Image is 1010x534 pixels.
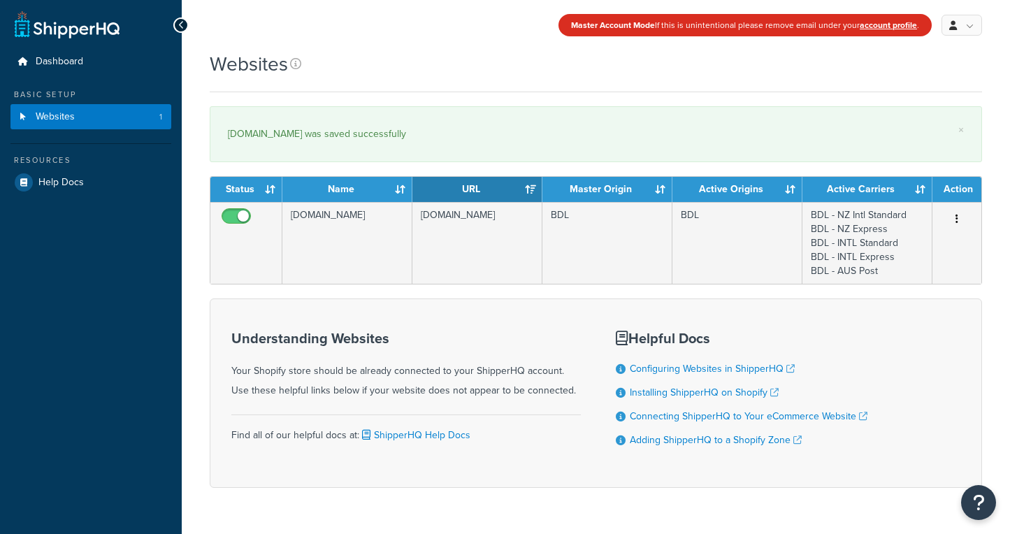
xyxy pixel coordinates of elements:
div: Resources [10,154,171,166]
a: Help Docs [10,170,171,195]
h3: Understanding Websites [231,331,581,346]
a: Configuring Websites in ShipperHQ [630,361,795,376]
a: Websites 1 [10,104,171,130]
a: account profile [860,19,917,31]
th: Master Origin: activate to sort column ascending [542,177,672,202]
span: Websites [36,111,75,123]
h1: Websites [210,50,288,78]
button: Open Resource Center [961,485,996,520]
a: Dashboard [10,49,171,75]
h3: Helpful Docs [616,331,867,346]
td: BDL [542,202,672,284]
div: Your Shopify store should be already connected to your ShipperHQ account. Use these helpful links... [231,331,581,400]
span: Help Docs [38,177,84,189]
td: [DOMAIN_NAME] [282,202,412,284]
strong: Master Account Mode [571,19,655,31]
a: Connecting ShipperHQ to Your eCommerce Website [630,409,867,424]
a: ShipperHQ Help Docs [359,428,470,442]
div: [DOMAIN_NAME] was saved successfully [228,124,964,144]
div: Find all of our helpful docs at: [231,414,581,445]
th: Active Carriers: activate to sort column ascending [802,177,932,202]
a: × [958,124,964,136]
th: URL: activate to sort column ascending [412,177,542,202]
th: Status: activate to sort column ascending [210,177,282,202]
a: ShipperHQ Home [15,10,120,38]
span: 1 [159,111,162,123]
td: BDL - NZ Intl Standard BDL - NZ Express BDL - INTL Standard BDL - INTL Express BDL - AUS Post [802,202,932,284]
span: Dashboard [36,56,83,68]
div: If this is unintentional please remove email under your . [558,14,932,36]
a: Adding ShipperHQ to a Shopify Zone [630,433,802,447]
th: Active Origins: activate to sort column ascending [672,177,802,202]
a: Installing ShipperHQ on Shopify [630,385,779,400]
th: Action [932,177,981,202]
li: Websites [10,104,171,130]
td: BDL [672,202,802,284]
div: Basic Setup [10,89,171,101]
th: Name: activate to sort column ascending [282,177,412,202]
td: [DOMAIN_NAME] [412,202,542,284]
